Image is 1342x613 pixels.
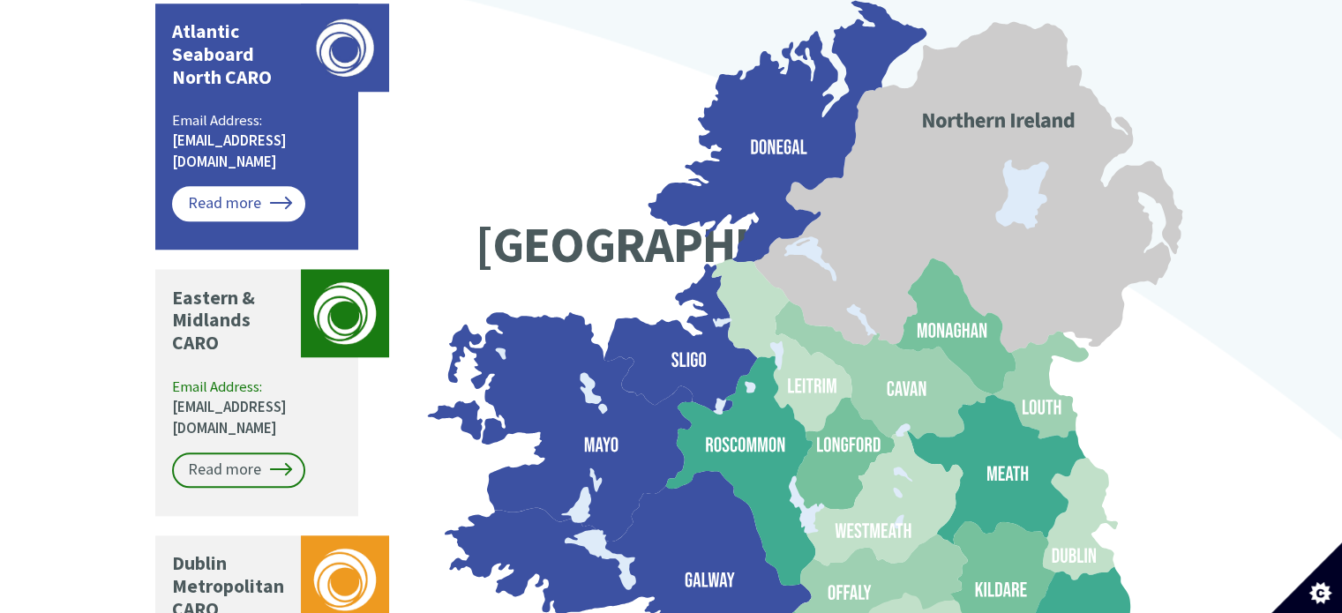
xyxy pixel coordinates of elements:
button: Set cookie preferences [1271,542,1342,613]
a: [EMAIL_ADDRESS][DOMAIN_NAME] [172,397,287,437]
p: Atlantic Seaboard North CARO [172,20,292,89]
a: Read more [172,452,305,488]
text: [GEOGRAPHIC_DATA] [475,213,926,276]
p: Eastern & Midlands CARO [172,287,292,355]
p: Email Address: [172,110,344,173]
a: [EMAIL_ADDRESS][DOMAIN_NAME] [172,131,287,171]
a: Read more [172,186,305,221]
p: Email Address: [172,377,344,439]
